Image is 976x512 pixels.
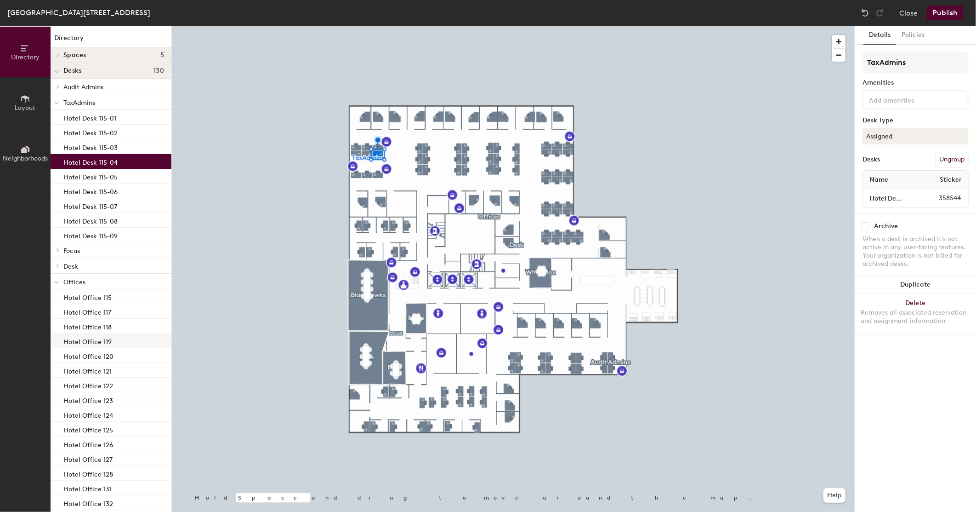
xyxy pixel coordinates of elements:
[63,483,112,493] p: Hotel Office 131
[63,67,81,75] span: Desks
[63,83,103,91] span: Audit Admins
[63,52,86,59] span: Spaces
[899,6,918,20] button: Close
[863,117,969,124] div: Desk Type
[153,67,164,75] span: 130
[63,263,78,270] span: Desk
[867,94,950,105] input: Add amenities
[935,172,966,188] span: Sticker
[863,79,969,86] div: Amenities
[863,235,969,268] div: When a desk is archived it's not active in any user-facing features. Your organization is not bil...
[63,127,118,137] p: Hotel Desk 115-02
[7,7,150,18] div: [GEOGRAPHIC_DATA][STREET_ADDRESS]
[861,8,870,17] img: Undo
[63,171,118,181] p: Hotel Desk 115-05
[63,438,113,449] p: Hotel Office 126
[935,152,969,167] button: Ungroup
[874,223,898,230] div: Archive
[63,156,118,167] p: Hotel Desk 115-04
[63,380,113,390] p: Hotel Office 122
[63,278,85,286] span: Offices
[3,155,48,162] span: Neighborhoods
[63,112,116,122] p: Hotel Desk 115-01
[863,26,896,45] button: Details
[11,53,40,61] span: Directory
[855,294,976,334] button: DeleteRemoves all associated reservation and assignment information
[927,6,963,20] button: Publish
[63,306,111,316] p: Hotel Office 117
[63,200,117,211] p: Hotel Desk 115-07
[823,488,845,503] button: Help
[861,309,970,325] div: Removes all associated reservation and assignment information
[875,8,885,17] img: Redo
[63,230,118,240] p: Hotel Desk 115-09
[63,141,118,152] p: Hotel Desk 115-03
[896,26,930,45] button: Policies
[63,99,95,107] span: TaxAdmins
[15,104,36,112] span: Layout
[863,128,969,144] button: Assigned
[63,497,113,508] p: Hotel Office 132
[63,468,113,478] p: Hotel Office 128
[865,172,893,188] span: Name
[855,276,976,294] button: Duplicate
[63,350,113,361] p: Hotel Office 120
[865,192,917,205] input: Unnamed desk
[863,156,880,163] div: Desks
[63,409,113,420] p: Hotel Office 124
[51,33,171,47] h1: Directory
[63,291,112,302] p: Hotel Office 115
[63,335,112,346] p: Hotel Office 119
[63,424,113,434] p: Hotel Office 125
[917,193,966,203] span: 358544
[63,453,113,464] p: Hotel Office 127
[160,52,164,59] span: 5
[63,185,118,196] p: Hotel Desk 115-06
[63,247,80,255] span: Focus
[63,215,118,225] p: Hotel Desk 115-08
[63,394,113,405] p: Hotel Office 123
[63,321,112,331] p: Hotel Office 118
[63,365,112,375] p: Hotel Office 121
